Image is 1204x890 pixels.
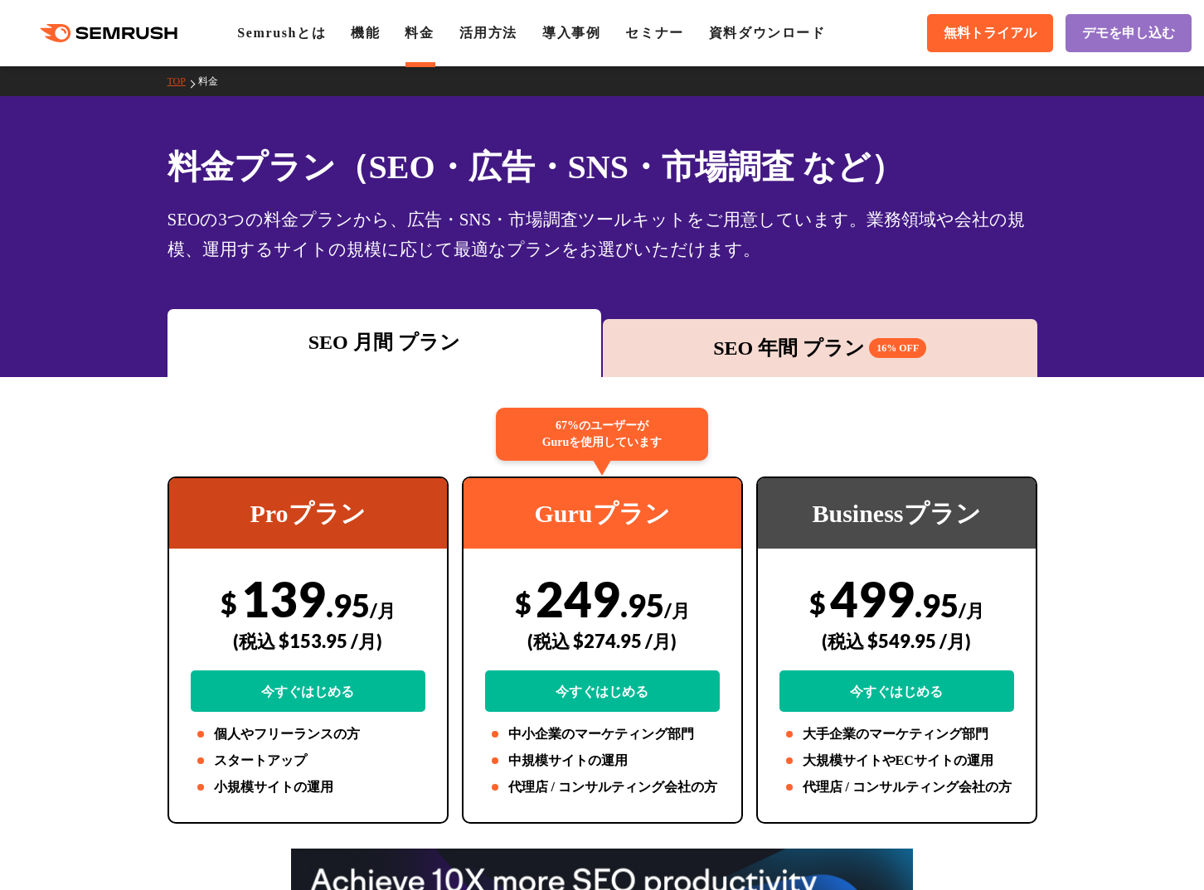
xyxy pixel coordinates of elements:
[191,612,425,670] div: (税込 $153.95 /月)
[237,26,326,40] a: Semrushとは
[191,670,425,712] a: 今すぐはじめる
[625,26,683,40] a: セミナー
[191,751,425,771] li: スタートアップ
[464,478,741,549] div: Guruプラン
[191,724,425,744] li: 個人やフリーランスの方
[779,569,1014,712] div: 499
[176,327,594,357] div: SEO 月間 プラン
[221,586,237,620] span: $
[709,26,826,40] a: 資料ダウンロード
[198,75,231,87] a: 料金
[959,599,984,622] span: /月
[1066,14,1192,52] a: デモを申し込む
[485,670,720,712] a: 今すぐはじめる
[167,143,1037,191] h1: 料金プラン（SEO・広告・SNS・市場調査 など）
[758,478,1036,549] div: Businessプラン
[1082,25,1175,42] span: デモを申し込む
[370,599,396,622] span: /月
[927,14,1053,52] a: 無料トライアル
[915,586,959,624] span: .95
[779,612,1014,670] div: (税込 $549.95 /月)
[515,586,532,620] span: $
[779,670,1014,712] a: 今すぐはじめる
[405,26,434,40] a: 料金
[869,338,926,358] span: 16% OFF
[944,25,1037,42] span: 無料トライアル
[779,777,1014,797] li: 代理店 / コンサルティング会社の方
[779,751,1014,771] li: 大規模サイトやECサイトの運用
[191,569,425,712] div: 139
[169,478,447,549] div: Proプラン
[620,586,664,624] span: .95
[664,599,690,622] span: /月
[485,612,720,670] div: (税込 $274.95 /月)
[485,751,720,771] li: 中規模サイトの運用
[326,586,370,624] span: .95
[611,333,1029,363] div: SEO 年間 プラン
[459,26,517,40] a: 活用方法
[779,724,1014,744] li: 大手企業のマーケティング部門
[809,586,826,620] span: $
[167,205,1037,264] div: SEOの3つの料金プランから、広告・SNS・市場調査ツールキットをご用意しています。業務領域や会社の規模、運用するサイトの規模に応じて最適なプランをお選びいただけます。
[167,75,198,87] a: TOP
[191,777,425,797] li: 小規模サイトの運用
[485,777,720,797] li: 代理店 / コンサルティング会社の方
[542,26,600,40] a: 導入事例
[351,26,380,40] a: 機能
[485,724,720,744] li: 中小企業のマーケティング部門
[496,408,708,461] div: 67%のユーザーが Guruを使用しています
[485,569,720,712] div: 249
